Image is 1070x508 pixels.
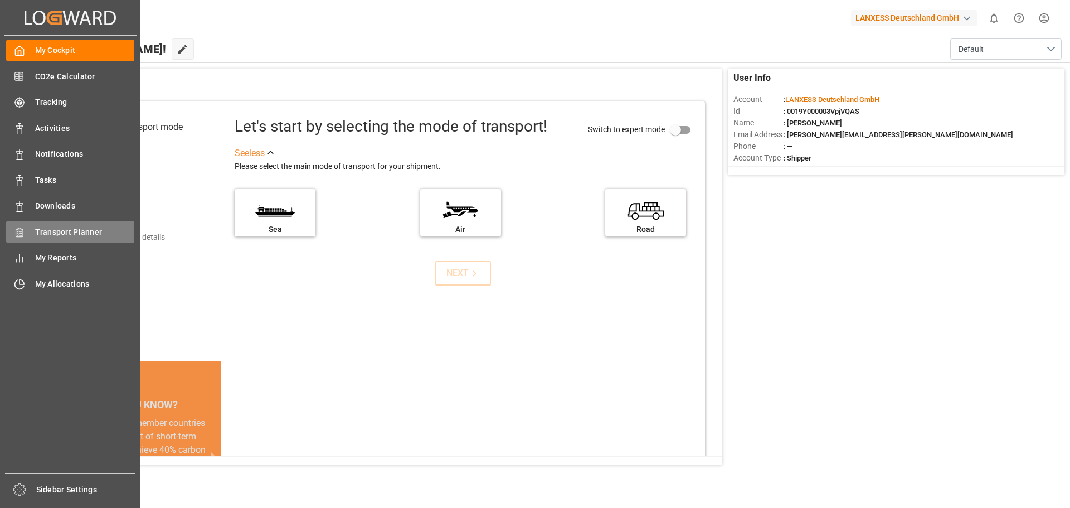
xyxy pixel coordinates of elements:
a: CO2e Calculator [6,65,134,87]
div: LANXESS Deutschland GmbH [851,10,977,26]
button: next slide / item [206,417,221,497]
span: : Shipper [784,154,811,162]
span: My Cockpit [35,45,135,56]
a: Activities [6,117,134,139]
span: Hello [PERSON_NAME]! [46,38,166,60]
span: Default [959,43,984,55]
span: CO2e Calculator [35,71,135,83]
button: show 0 new notifications [981,6,1006,31]
div: Air [426,224,495,235]
div: DID YOU KNOW? [60,393,221,417]
span: Transport Planner [35,226,135,238]
span: Account Type [733,152,784,164]
span: : 0019Y000003VpjVQAS [784,107,859,115]
a: Tracking [6,91,134,113]
span: My Allocations [35,278,135,290]
span: : [PERSON_NAME][EMAIL_ADDRESS][PERSON_NAME][DOMAIN_NAME] [784,130,1013,139]
button: Help Center [1006,6,1032,31]
div: Please select the main mode of transport for your shipment. [235,160,697,173]
a: My Allocations [6,273,134,294]
span: Tasks [35,175,135,186]
div: NEXT [446,267,480,280]
a: Transport Planner [6,221,134,243]
span: Downloads [35,200,135,212]
span: LANXESS Deutschland GmbH [785,95,879,104]
span: User Info [733,71,771,85]
a: Downloads [6,195,134,217]
span: Switch to expert mode [588,124,665,133]
a: Tasks [6,169,134,191]
span: Account [733,94,784,105]
div: See less [235,147,265,160]
span: Name [733,117,784,129]
button: NEXT [435,261,491,286]
span: : [784,95,879,104]
a: Notifications [6,143,134,165]
span: Notifications [35,148,135,160]
div: Road [611,224,680,235]
button: LANXESS Deutschland GmbH [851,7,981,28]
a: My Cockpit [6,40,134,61]
span: Id [733,105,784,117]
span: Activities [35,123,135,134]
div: Sea [240,224,310,235]
span: Phone [733,141,784,152]
span: Tracking [35,96,135,108]
button: open menu [950,38,1062,60]
div: Let's start by selecting the mode of transport! [235,115,547,138]
div: In [DATE], IMO member countries approved a set of short-term measures to achieve 40% carbon emiss... [74,417,208,483]
span: Sidebar Settings [36,484,136,496]
span: My Reports [35,252,135,264]
span: : [PERSON_NAME] [784,119,842,127]
span: Email Address [733,129,784,141]
span: : — [784,142,792,151]
a: My Reports [6,247,134,269]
